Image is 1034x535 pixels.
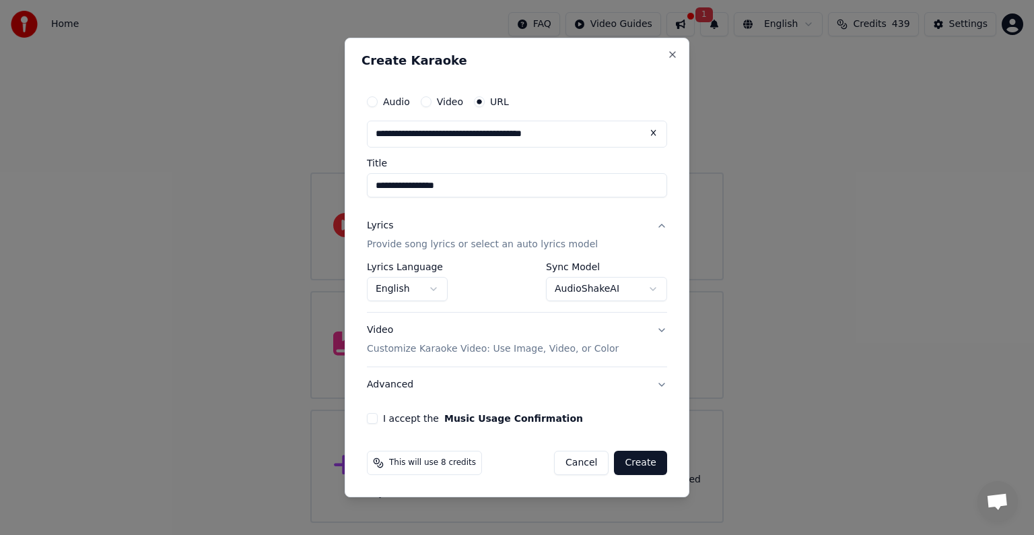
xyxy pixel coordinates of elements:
label: Title [367,158,667,168]
label: Sync Model [546,262,667,272]
button: LyricsProvide song lyrics or select an auto lyrics model [367,208,667,262]
button: I accept the [444,414,583,423]
label: I accept the [383,414,583,423]
div: Video [367,323,619,356]
button: Advanced [367,367,667,402]
h2: Create Karaoke [361,55,673,67]
button: Create [614,451,667,475]
p: Provide song lyrics or select an auto lyrics model [367,238,598,251]
div: Lyrics [367,219,393,232]
label: Video [437,97,463,106]
button: Cancel [554,451,609,475]
label: Audio [383,97,410,106]
p: Customize Karaoke Video: Use Image, Video, or Color [367,342,619,356]
div: LyricsProvide song lyrics or select an auto lyrics model [367,262,667,312]
label: URL [490,97,509,106]
label: Lyrics Language [367,262,448,272]
span: This will use 8 credits [389,458,476,468]
button: VideoCustomize Karaoke Video: Use Image, Video, or Color [367,313,667,367]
